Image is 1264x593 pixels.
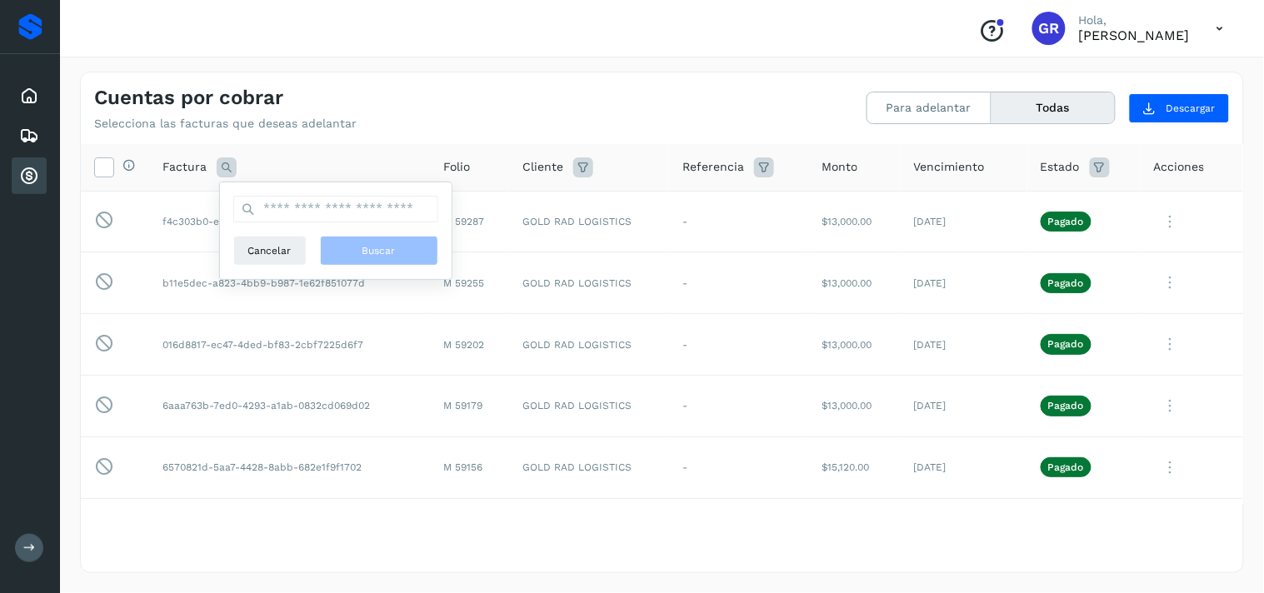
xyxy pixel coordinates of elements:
[808,191,901,252] td: $13,000.00
[149,191,430,252] td: f4c303b0-e68c-4358-ae0a-94955d5577ad
[162,158,207,176] span: Factura
[669,252,808,314] td: -
[1048,400,1084,411] p: Pagado
[509,191,669,252] td: GOLD RAD LOGISTICS
[149,375,430,436] td: 6aaa763b-7ed0-4293-a1ab-0832cd069d02
[509,375,669,436] td: GOLD RAD LOGISTICS
[901,252,1027,314] td: [DATE]
[1048,277,1084,289] p: Pagado
[430,314,509,376] td: M 59202
[12,117,47,154] div: Embarques
[808,314,901,376] td: $13,000.00
[1129,93,1230,123] button: Descargar
[682,158,744,176] span: Referencia
[12,157,47,194] div: Cuentas por cobrar
[808,498,901,560] td: $15,120.00
[914,158,985,176] span: Vencimiento
[1079,27,1190,43] p: GILBERTO RODRIGUEZ ARANDA
[1048,461,1084,473] p: Pagado
[430,191,509,252] td: M 59287
[808,252,901,314] td: $13,000.00
[1041,158,1080,176] span: Estado
[1153,158,1204,176] span: Acciones
[509,498,669,560] td: GOLD RAD LOGISTICS
[808,436,901,498] td: $15,120.00
[509,436,669,498] td: GOLD RAD LOGISTICS
[867,92,992,123] button: Para adelantar
[522,158,563,176] span: Cliente
[669,314,808,376] td: -
[901,191,1027,252] td: [DATE]
[430,252,509,314] td: M 59255
[1167,101,1216,116] span: Descargar
[94,117,357,131] p: Selecciona las facturas que deseas adelantar
[901,436,1027,498] td: [DATE]
[808,375,901,436] td: $13,000.00
[669,191,808,252] td: -
[992,92,1115,123] button: Todas
[430,498,509,560] td: M 59157
[1079,13,1190,27] p: Hola,
[1048,338,1084,350] p: Pagado
[430,375,509,436] td: M 59179
[149,314,430,376] td: 016d8817-ec47-4ded-bf83-2cbf7225d6f7
[443,158,470,176] span: Folio
[509,252,669,314] td: GOLD RAD LOGISTICS
[901,375,1027,436] td: [DATE]
[901,498,1027,560] td: [DATE]
[12,77,47,114] div: Inicio
[1048,216,1084,227] p: Pagado
[94,86,283,110] h4: Cuentas por cobrar
[669,375,808,436] td: -
[669,436,808,498] td: -
[149,252,430,314] td: b11e5dec-a823-4bb9-b987-1e62f851077d
[509,314,669,376] td: GOLD RAD LOGISTICS
[822,158,857,176] span: Monto
[149,498,430,560] td: 631ebfab-0d9d-45dc-a325-ae38062f3567
[669,498,808,560] td: -
[901,314,1027,376] td: [DATE]
[149,436,430,498] td: 6570821d-5aa7-4428-8abb-682e1f9f1702
[430,436,509,498] td: M 59156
